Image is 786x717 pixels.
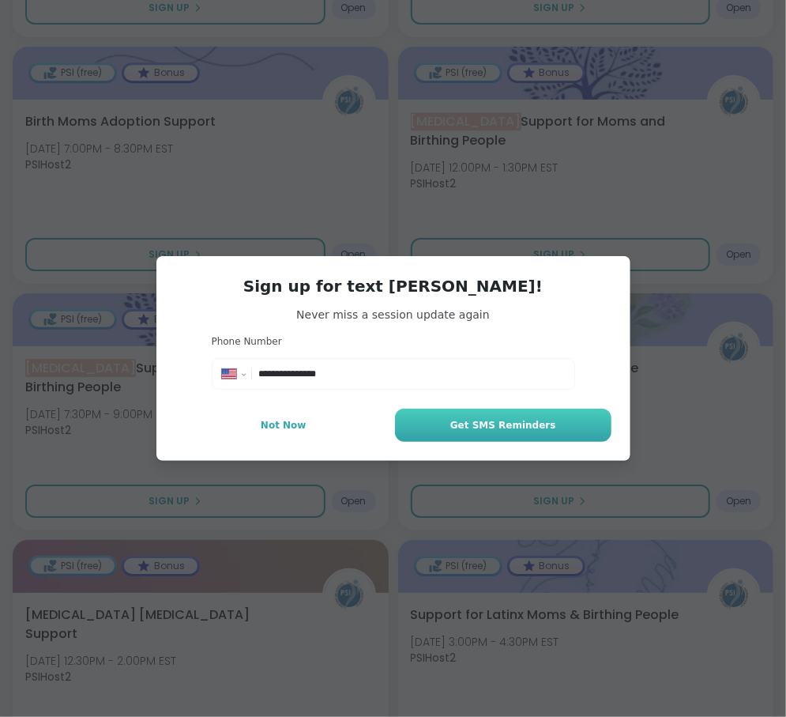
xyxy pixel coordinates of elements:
span: Get SMS Reminders [450,418,556,432]
span: Not Now [261,418,307,432]
span: Never miss a session update again [175,307,611,323]
button: Get SMS Reminders [395,409,611,442]
img: United States [222,369,236,379]
h3: Phone Number [212,335,575,349]
h3: Sign up for text [PERSON_NAME]! [175,275,611,297]
button: Not Now [175,409,393,442]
